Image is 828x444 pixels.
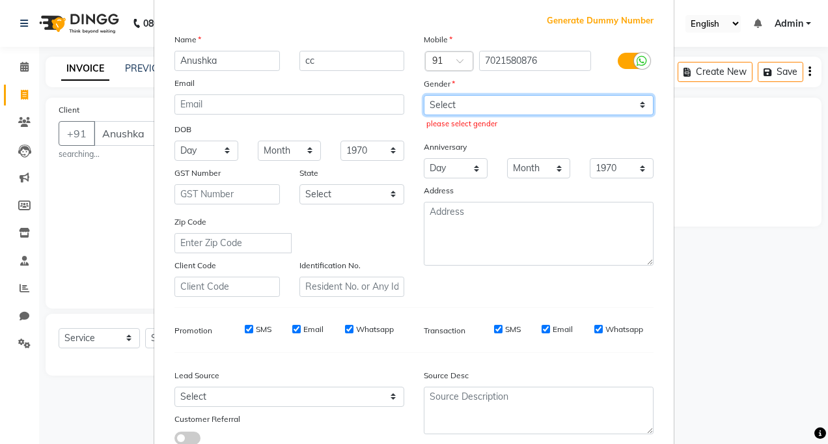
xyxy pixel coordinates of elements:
label: State [299,167,318,179]
label: Lead Source [174,370,219,382]
label: Email [174,77,195,89]
input: GST Number [174,184,280,204]
label: Email [303,324,324,335]
input: Mobile [479,51,592,71]
div: please select gender [426,118,650,130]
label: Email [553,324,573,335]
label: Mobile [424,34,452,46]
label: Whatsapp [356,324,394,335]
label: GST Number [174,167,221,179]
input: Email [174,94,404,115]
input: Resident No. or Any Id [299,277,405,297]
label: Promotion [174,325,212,337]
label: Zip Code [174,216,206,228]
input: First Name [174,51,280,71]
label: Name [174,34,201,46]
label: DOB [174,124,191,135]
label: SMS [505,324,521,335]
input: Last Name [299,51,405,71]
label: Gender [424,78,455,90]
label: Anniversary [424,141,467,153]
label: Identification No. [299,260,361,271]
label: Customer Referral [174,413,240,425]
label: Address [424,185,454,197]
label: SMS [256,324,271,335]
input: Client Code [174,277,280,297]
span: Generate Dummy Number [547,14,654,27]
label: Source Desc [424,370,469,382]
label: Whatsapp [605,324,643,335]
label: Client Code [174,260,216,271]
label: Transaction [424,325,465,337]
input: Enter Zip Code [174,233,292,253]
